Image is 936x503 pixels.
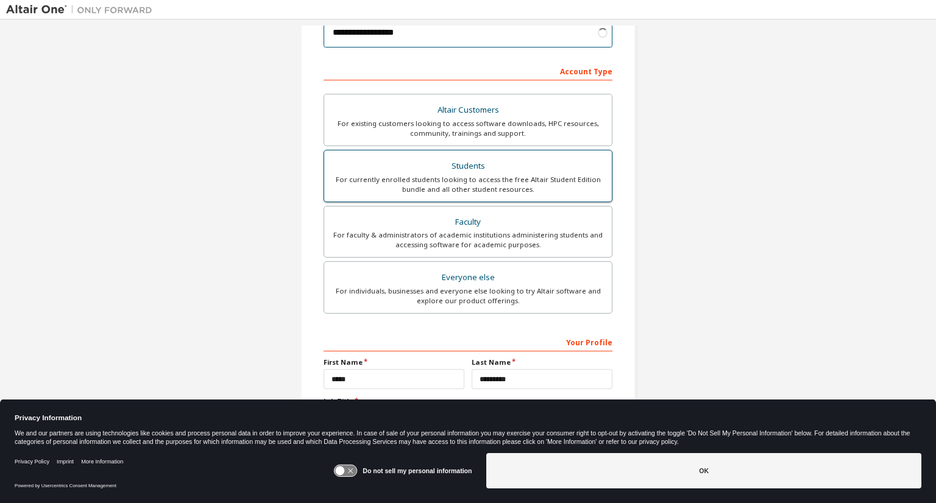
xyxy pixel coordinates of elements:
[324,332,612,351] div: Your Profile
[6,4,158,16] img: Altair One
[472,357,612,367] label: Last Name
[331,269,604,286] div: Everyone else
[331,119,604,138] div: For existing customers looking to access software downloads, HPC resources, community, trainings ...
[331,102,604,119] div: Altair Customers
[324,61,612,80] div: Account Type
[331,175,604,194] div: For currently enrolled students looking to access the free Altair Student Edition bundle and all ...
[331,214,604,231] div: Faculty
[331,158,604,175] div: Students
[324,357,464,367] label: First Name
[331,286,604,306] div: For individuals, businesses and everyone else looking to try Altair software and explore our prod...
[324,396,612,406] label: Job Title
[331,230,604,250] div: For faculty & administrators of academic institutions administering students and accessing softwa...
